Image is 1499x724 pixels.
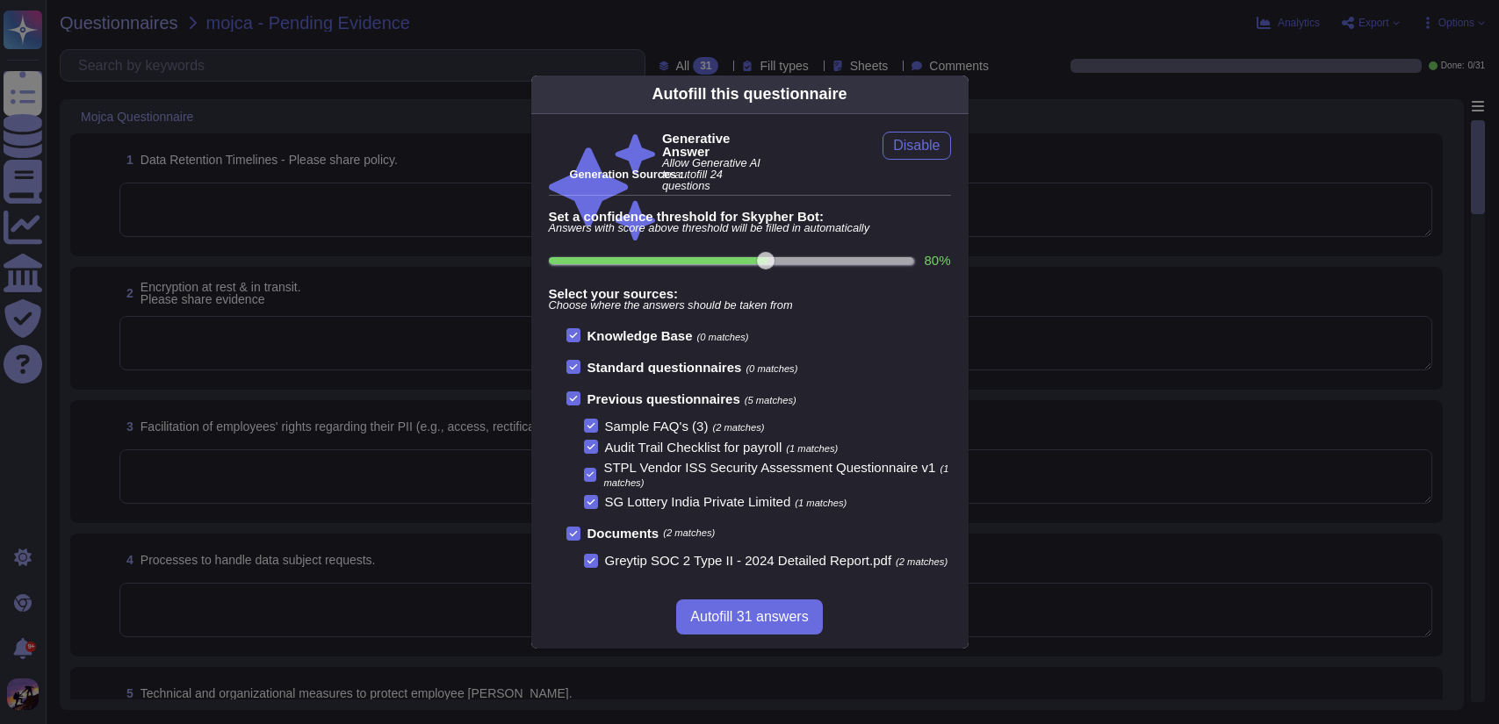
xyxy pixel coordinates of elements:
[549,223,951,234] span: Answers with score above threshold will be filled in automatically
[587,527,659,540] b: Documents
[549,300,951,312] span: Choose where the answers should be taken from
[883,132,950,160] button: Disable
[893,139,940,153] span: Disable
[549,287,951,300] b: Select your sources:
[924,254,950,267] label: 80 %
[587,328,693,343] b: Knowledge Base
[746,363,797,374] span: (0 matches)
[676,599,822,634] button: Autofill 31 answers
[652,82,847,106] div: Autofill this questionnaire
[690,610,808,624] span: Autofill 31 answers
[605,553,892,568] span: Greytip SOC 2 Type II - 2024 Detailed Report.pdf
[570,168,683,181] b: Generation Sources :
[712,422,764,433] span: (2 matches)
[896,556,948,567] span: (2 matches)
[603,460,935,475] span: STPL Vendor ISS Security Assessment Questionnaire v1
[697,332,749,342] span: (0 matches)
[663,528,715,538] span: (2 matches)
[662,158,768,191] span: Allow Generative AI to autofill 24 questions
[587,360,742,375] b: Standard questionnaires
[605,440,782,455] span: Audit Trail Checklist for payroll
[605,494,791,509] span: SG Lottery India Private Limited
[603,463,948,487] span: (1 matches)
[587,391,740,406] b: Previous questionnaires
[662,132,768,158] b: Generative Answer
[786,443,838,454] span: (1 matches)
[605,419,709,434] span: Sample FAQ's (3)
[549,210,951,223] b: Set a confidence threshold for Skypher Bot:
[795,498,847,508] span: (1 matches)
[745,395,796,405] span: (5 matches)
